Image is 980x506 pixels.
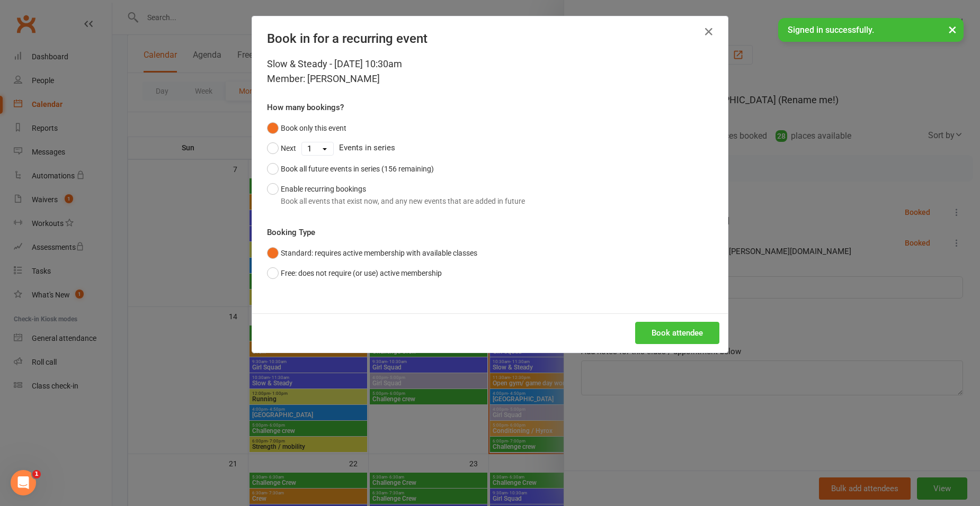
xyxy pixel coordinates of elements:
button: Book attendee [635,322,719,344]
div: Slow & Steady - [DATE] 10:30am Member: [PERSON_NAME] [267,57,713,86]
span: 1 [32,470,41,478]
button: Free: does not require (or use) active membership [267,263,442,283]
h4: Book in for a recurring event [267,31,713,46]
label: How many bookings? [267,101,344,114]
iframe: Intercom live chat [11,470,36,495]
div: Book all future events in series (156 remaining) [281,163,434,175]
button: Enable recurring bookingsBook all events that exist now, and any new events that are added in future [267,179,525,211]
div: Events in series [267,138,713,158]
button: Standard: requires active membership with available classes [267,243,477,263]
button: Book all future events in series (156 remaining) [267,159,434,179]
div: Book all events that exist now, and any new events that are added in future [281,195,525,207]
button: Close [700,23,717,40]
label: Booking Type [267,226,315,239]
button: Book only this event [267,118,346,138]
button: Next [267,138,296,158]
